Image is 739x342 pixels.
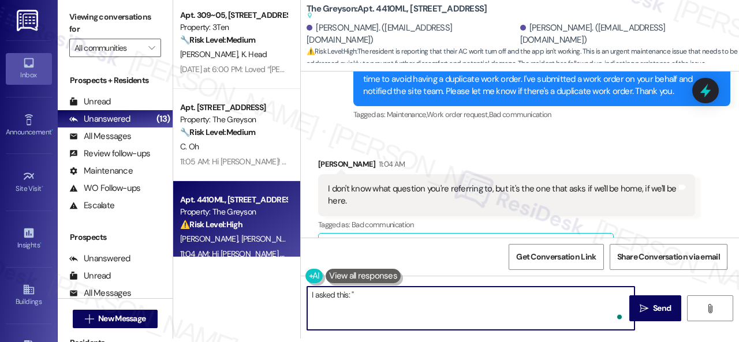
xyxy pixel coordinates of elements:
[180,49,241,59] span: [PERSON_NAME]
[180,219,242,230] strong: ⚠️ Risk Level: High
[307,3,487,22] b: The Greyson: Apt. 4410ML, [STREET_ADDRESS]
[85,314,94,324] i: 
[180,102,287,114] div: Apt. [STREET_ADDRESS]
[376,158,405,170] div: 11:04 AM
[148,43,155,52] i: 
[363,61,712,97] div: Hi [PERSON_NAME]! I was waiting for the answer to my question above. Please answer it next time t...
[352,220,414,230] span: Bad communication
[180,141,199,152] span: C. Oh
[69,287,131,299] div: All Messages
[51,126,53,134] span: •
[69,200,114,212] div: Escalate
[6,53,52,84] a: Inbox
[520,22,731,47] div: [PERSON_NAME]. ([EMAIL_ADDRESS][DOMAIN_NAME])
[180,21,287,33] div: Property: 3Ten
[610,244,727,270] button: Share Conversation via email
[387,110,427,119] span: Maintenance ,
[241,234,299,244] span: [PERSON_NAME]
[74,39,143,57] input: All communities
[427,110,489,119] span: Work order request ,
[318,216,695,233] div: Tagged as:
[58,74,173,87] div: Prospects + Residents
[69,96,111,108] div: Unread
[69,253,130,265] div: Unanswered
[617,251,720,263] span: Share Conversation via email
[17,10,40,31] img: ResiDesk Logo
[328,183,677,208] div: I don't know what question you're referring to, but it's the one that asks if we'll be home, if w...
[73,310,158,328] button: New Message
[69,130,131,142] div: All Messages
[6,223,52,254] a: Insights •
[69,8,161,39] label: Viewing conversations for
[516,251,596,263] span: Get Conversation Link
[154,110,173,128] div: (13)
[180,194,287,206] div: Apt. 4410ML, [STREET_ADDRESS]
[180,35,255,45] strong: 🔧 Risk Level: Medium
[653,302,671,314] span: Send
[489,110,551,119] span: Bad communication
[98,313,145,325] span: New Message
[69,182,140,194] div: WO Follow-ups
[241,49,267,59] span: K. Head
[307,287,635,330] textarea: To enrich screen reader interactions, please activate Accessibility in Grammarly extension settings
[180,234,241,244] span: [PERSON_NAME]
[69,148,150,160] div: Review follow-ups
[353,106,730,123] div: Tagged as:
[180,9,287,21] div: Apt. 309~05, [STREET_ADDRESS][PERSON_NAME]
[58,231,173,243] div: Prospects
[640,304,648,313] i: 
[6,280,52,311] a: Buildings
[318,158,695,174] div: [PERSON_NAME]
[6,167,52,198] a: Site Visit •
[307,47,356,56] strong: ⚠️ Risk Level: High
[509,244,603,270] button: Get Conversation Link
[180,206,287,218] div: Property: The Greyson
[42,183,43,191] span: •
[69,270,111,282] div: Unread
[180,127,255,137] strong: 🔧 Risk Level: Medium
[706,304,714,313] i: 
[69,165,133,177] div: Maintenance
[307,22,517,47] div: [PERSON_NAME]. ([EMAIL_ADDRESS][DOMAIN_NAME])
[629,295,681,321] button: Send
[40,239,42,247] span: •
[180,114,287,126] div: Property: The Greyson
[69,113,130,125] div: Unanswered
[307,46,739,70] span: : The resident is reporting that their AC won't turn off and the app isn't working. This is an ur...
